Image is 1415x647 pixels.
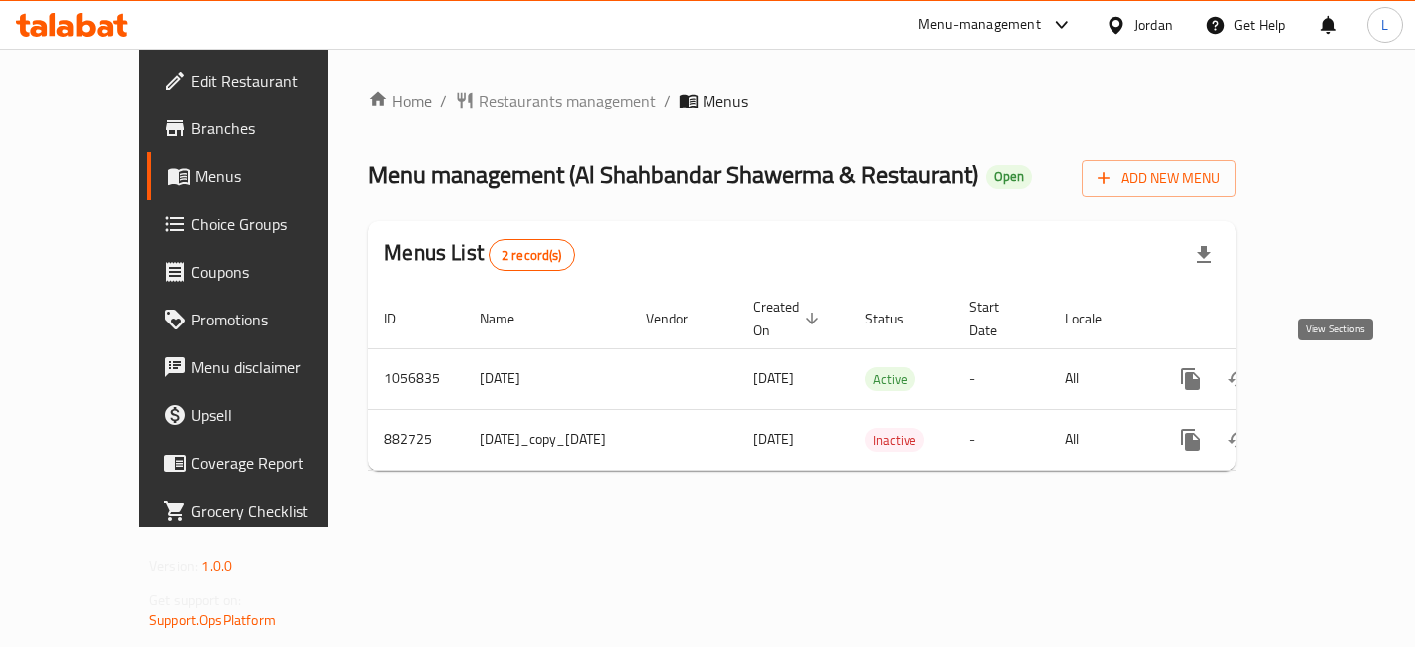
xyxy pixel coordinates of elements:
[479,89,656,112] span: Restaurants management
[195,164,359,188] span: Menus
[1049,409,1151,470] td: All
[384,307,422,330] span: ID
[753,295,825,342] span: Created On
[147,487,375,535] a: Grocery Checklist
[490,246,574,265] span: 2 record(s)
[191,212,359,236] span: Choice Groups
[147,391,375,439] a: Upsell
[865,428,924,452] div: Inactive
[986,168,1032,185] span: Open
[368,348,464,409] td: 1056835
[865,367,915,391] div: Active
[384,238,574,271] h2: Menus List
[464,348,630,409] td: [DATE]
[149,553,198,579] span: Version:
[1098,166,1220,191] span: Add New Menu
[201,553,232,579] span: 1.0.0
[1215,355,1263,403] button: Change Status
[147,200,375,248] a: Choice Groups
[368,289,1374,471] table: enhanced table
[149,587,241,613] span: Get support on:
[368,89,1236,112] nav: breadcrumb
[191,69,359,93] span: Edit Restaurant
[440,89,447,112] li: /
[646,307,713,330] span: Vendor
[753,365,794,391] span: [DATE]
[1082,160,1236,197] button: Add New Menu
[191,308,359,331] span: Promotions
[703,89,748,112] span: Menus
[489,239,575,271] div: Total records count
[865,307,929,330] span: Status
[753,426,794,452] span: [DATE]
[1167,355,1215,403] button: more
[1134,14,1173,36] div: Jordan
[1381,14,1388,36] span: L
[147,57,375,105] a: Edit Restaurant
[147,105,375,152] a: Branches
[1065,307,1127,330] span: Locale
[1049,348,1151,409] td: All
[865,429,924,452] span: Inactive
[191,355,359,379] span: Menu disclaimer
[664,89,671,112] li: /
[986,165,1032,189] div: Open
[455,89,656,112] a: Restaurants management
[147,296,375,343] a: Promotions
[918,13,1041,37] div: Menu-management
[191,260,359,284] span: Coupons
[147,343,375,391] a: Menu disclaimer
[969,295,1025,342] span: Start Date
[368,152,978,197] span: Menu management ( Al Shahbandar Shawerma & Restaurant )
[953,409,1049,470] td: -
[191,451,359,475] span: Coverage Report
[191,116,359,140] span: Branches
[480,307,540,330] span: Name
[1167,416,1215,464] button: more
[865,368,915,391] span: Active
[368,409,464,470] td: 882725
[147,152,375,200] a: Menus
[368,89,432,112] a: Home
[1151,289,1374,349] th: Actions
[147,439,375,487] a: Coverage Report
[1180,231,1228,279] div: Export file
[464,409,630,470] td: [DATE]_copy_[DATE]
[147,248,375,296] a: Coupons
[953,348,1049,409] td: -
[149,607,276,633] a: Support.OpsPlatform
[191,403,359,427] span: Upsell
[191,499,359,523] span: Grocery Checklist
